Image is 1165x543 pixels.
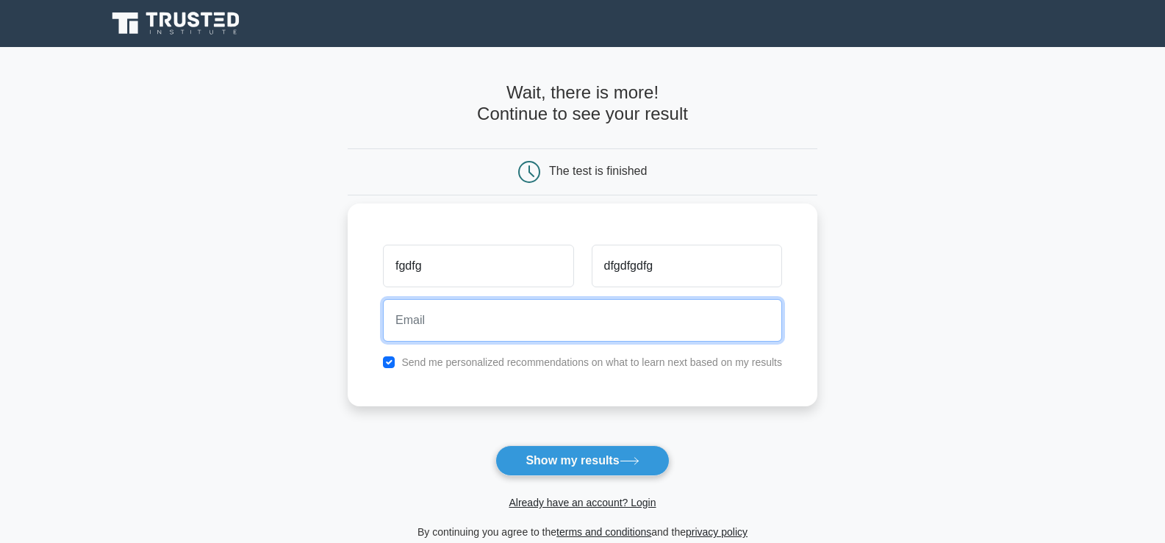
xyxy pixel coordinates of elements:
a: Already have an account? Login [509,497,656,508]
label: Send me personalized recommendations on what to learn next based on my results [401,356,782,368]
h4: Wait, there is more! Continue to see your result [348,82,817,125]
button: Show my results [495,445,669,476]
a: privacy policy [686,526,748,538]
div: The test is finished [549,165,647,177]
input: First name [383,245,573,287]
input: Last name [592,245,782,287]
a: terms and conditions [556,526,651,538]
div: By continuing you agree to the and the [339,523,826,541]
input: Email [383,299,782,342]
